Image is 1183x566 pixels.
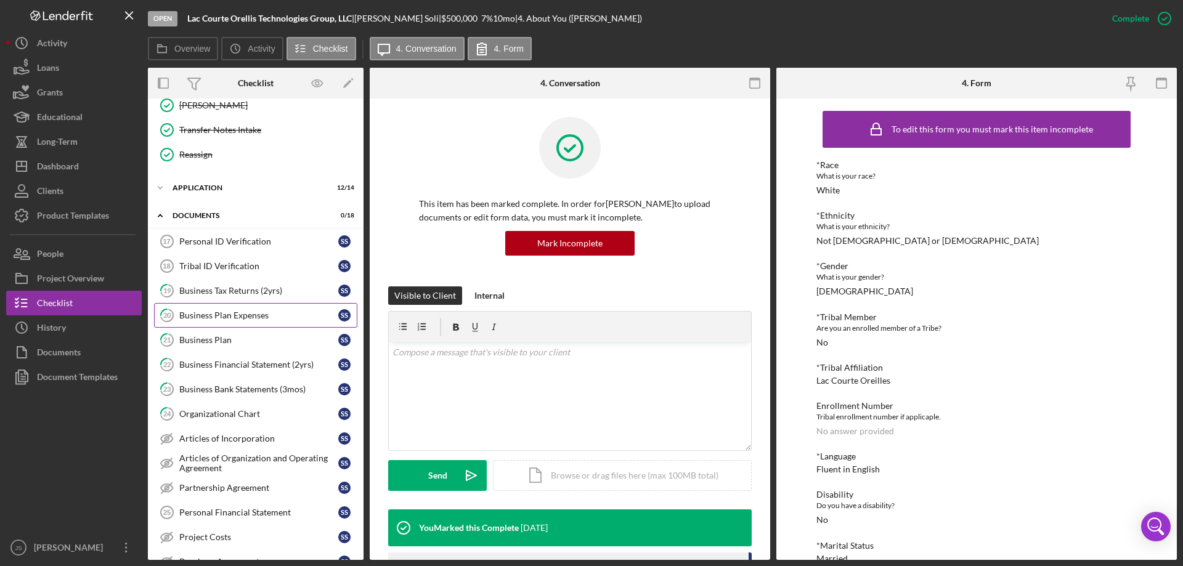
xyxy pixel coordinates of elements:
div: Project Costs [179,532,338,542]
tspan: 19 [163,286,171,294]
button: Educational [6,105,142,129]
a: Documents [6,340,142,365]
tspan: 17 [163,238,170,245]
div: 7 % [481,14,493,23]
a: 23Business Bank Statements (3mos)SS [154,377,357,402]
a: 20Business Plan ExpensesSS [154,303,357,328]
div: *Race [816,160,1137,170]
button: Activity [221,37,283,60]
a: Articles of IncorporationSS [154,426,357,451]
div: Business Tax Returns (2yrs) [179,286,338,296]
div: 0 / 18 [332,212,354,219]
button: Document Templates [6,365,142,389]
div: S S [338,432,351,445]
div: Business Plan [179,335,338,345]
tspan: 20 [163,311,171,319]
div: Fluent in English [816,464,880,474]
div: S S [338,358,351,371]
div: What is your race? [816,170,1137,182]
div: 12 / 14 [332,184,354,192]
text: JS [15,544,22,551]
div: 4. Form [962,78,991,88]
button: Long-Term [6,129,142,154]
div: What is your ethnicity? [816,220,1137,233]
a: 25Personal Financial StatementSS [154,500,357,525]
div: [PERSON_NAME] [31,535,111,563]
tspan: 24 [163,410,171,418]
div: Send [428,460,447,491]
label: Activity [248,44,275,54]
div: Not [DEMOGRAPHIC_DATA] or [DEMOGRAPHIC_DATA] [816,236,1039,246]
tspan: 23 [163,385,171,393]
div: Partnership Agreement [179,483,338,493]
div: Open Intercom Messenger [1141,512,1171,541]
button: Internal [468,286,511,305]
a: 17Personal ID VerificationSS [154,229,357,254]
a: Clients [6,179,142,203]
div: Business Financial Statement (2yrs) [179,360,338,370]
div: S S [338,309,351,321]
div: | [187,14,354,23]
a: Transfer Notes Intake [154,118,357,142]
div: 10 mo [493,14,515,23]
tspan: 21 [163,336,171,344]
div: *Tribal Member [816,312,1137,322]
div: You Marked this Complete [419,523,519,533]
div: Tribal enrollment number if applicaple. [816,411,1137,423]
div: S S [338,383,351,395]
div: S S [338,482,351,494]
button: Loans [6,55,142,80]
div: S S [338,457,351,469]
div: Open [148,11,177,26]
a: 24Organizational ChartSS [154,402,357,426]
tspan: 25 [163,509,171,516]
p: This item has been marked complete. In order for [PERSON_NAME] to upload documents or edit form d... [419,197,721,225]
button: Send [388,460,487,491]
button: Project Overview [6,266,142,291]
button: 4. Conversation [370,37,465,60]
button: Checklist [6,291,142,315]
label: Checklist [313,44,348,54]
div: Documents [37,340,81,368]
div: S S [338,285,351,297]
div: Checklist [37,291,73,318]
div: S S [338,408,351,420]
button: Checklist [287,37,356,60]
div: People [37,241,63,269]
div: Transfer Notes Intake [179,125,357,135]
div: Loans [37,55,59,83]
div: Product Templates [37,203,109,231]
div: Business Plan Expenses [179,310,338,320]
button: Overview [148,37,218,60]
div: Mark Incomplete [537,231,603,256]
label: 4. Form [494,44,524,54]
div: S S [338,235,351,248]
div: Articles of Organization and Operating Agreement [179,453,338,473]
a: History [6,315,142,340]
div: Enrollment Number [816,401,1137,411]
div: Reassign [179,150,357,160]
div: History [37,315,66,343]
div: Long-Term [37,129,78,157]
div: To edit this form you must mark this item incomplete [892,124,1093,134]
div: Checklist [238,78,274,88]
div: [PERSON_NAME] [179,100,357,110]
a: People [6,241,142,266]
div: Tribal ID Verification [179,261,338,271]
div: Business Bank Statements (3mos) [179,384,338,394]
a: Activity [6,31,142,55]
div: Project Overview [37,266,104,294]
div: Personal ID Verification [179,237,338,246]
button: Dashboard [6,154,142,179]
button: Visible to Client [388,286,462,305]
div: Visible to Client [394,286,456,305]
a: Reassign [154,142,357,167]
button: Grants [6,80,142,105]
div: Grants [37,80,63,108]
